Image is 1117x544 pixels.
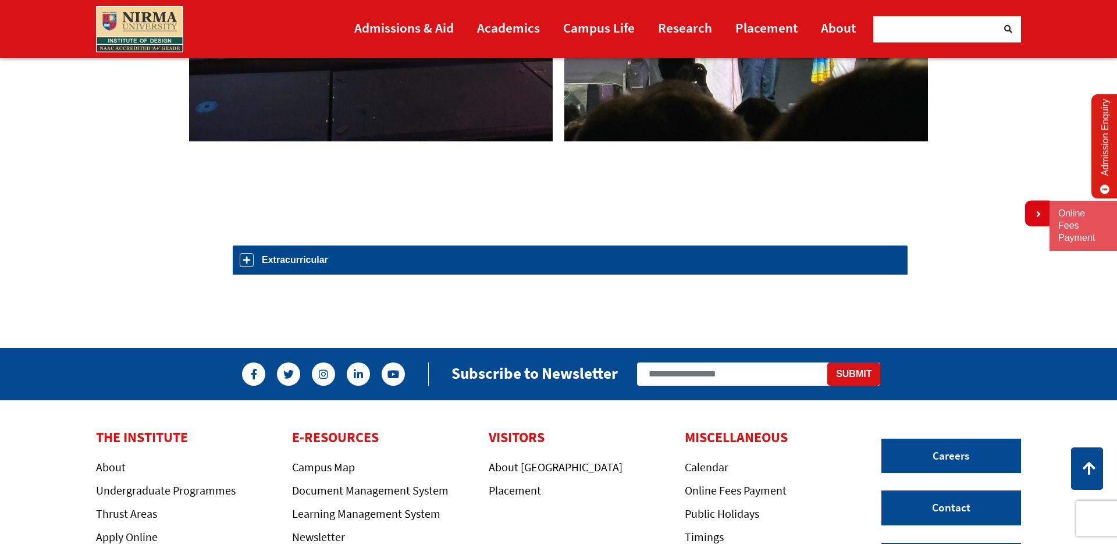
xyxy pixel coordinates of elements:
[821,15,856,41] a: About
[685,483,787,497] a: Online Fees Payment
[96,6,183,52] img: main_logo
[658,15,712,41] a: Research
[685,506,759,521] a: Public Holidays
[96,483,236,497] a: Undergraduate Programmes
[451,364,618,383] h2: Subscribe to Newsletter
[292,460,355,474] a: Campus Map
[96,460,126,474] a: About
[292,506,440,521] a: Learning Management System
[489,483,541,497] a: Placement
[735,15,798,41] a: Placement
[233,246,908,274] a: Extracurricular
[292,483,449,497] a: Document Management System
[96,506,157,521] a: Thrust Areas
[354,15,454,41] a: Admissions & Aid
[563,15,635,41] a: Campus Life
[685,460,728,474] a: Calendar
[96,529,158,544] a: Apply Online
[292,529,345,544] a: Newsletter
[881,490,1021,525] a: Contact
[1058,208,1108,244] a: Online Fees Payment
[477,15,540,41] a: Academics
[881,439,1021,474] a: Careers
[685,529,724,544] a: Timings
[827,362,880,386] button: Submit
[489,460,622,474] a: About [GEOGRAPHIC_DATA]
